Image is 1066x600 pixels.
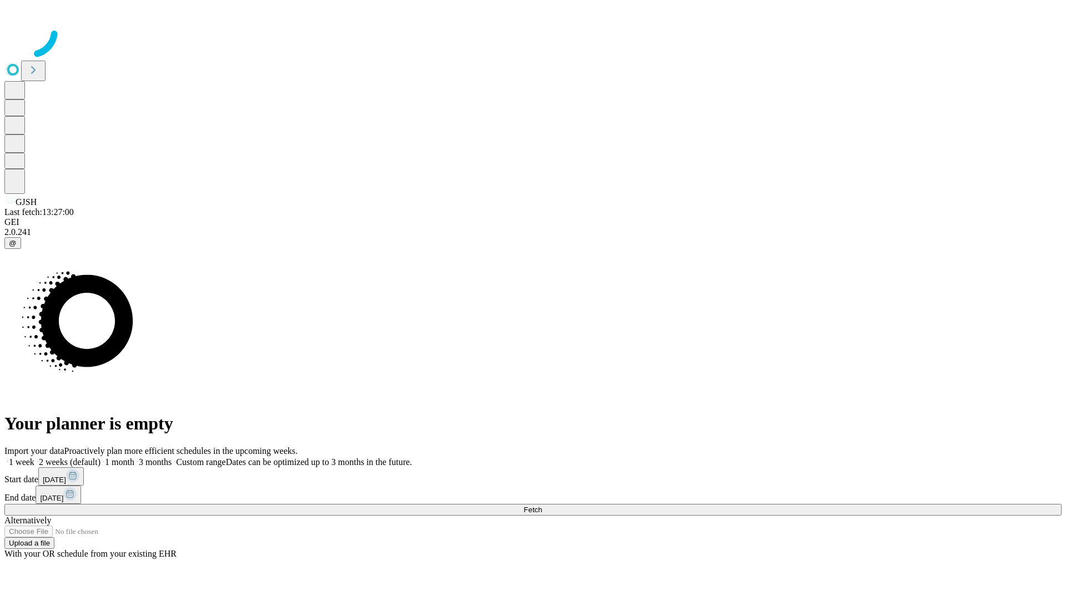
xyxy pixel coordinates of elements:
[105,457,134,467] span: 1 month
[4,217,1062,227] div: GEI
[4,467,1062,486] div: Start date
[40,494,63,502] span: [DATE]
[9,239,17,247] span: @
[176,457,225,467] span: Custom range
[38,467,84,486] button: [DATE]
[139,457,172,467] span: 3 months
[64,446,298,456] span: Proactively plan more efficient schedules in the upcoming weeks.
[4,504,1062,516] button: Fetch
[4,413,1062,434] h1: Your planner is empty
[43,476,66,484] span: [DATE]
[4,227,1062,237] div: 2.0.241
[39,457,100,467] span: 2 weeks (default)
[4,237,21,249] button: @
[4,549,177,558] span: With your OR schedule from your existing EHR
[36,486,81,504] button: [DATE]
[4,207,74,217] span: Last fetch: 13:27:00
[4,446,64,456] span: Import your data
[9,457,34,467] span: 1 week
[4,516,51,525] span: Alternatively
[524,506,542,514] span: Fetch
[4,486,1062,504] div: End date
[16,197,37,207] span: GJSH
[226,457,412,467] span: Dates can be optimized up to 3 months in the future.
[4,537,54,549] button: Upload a file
